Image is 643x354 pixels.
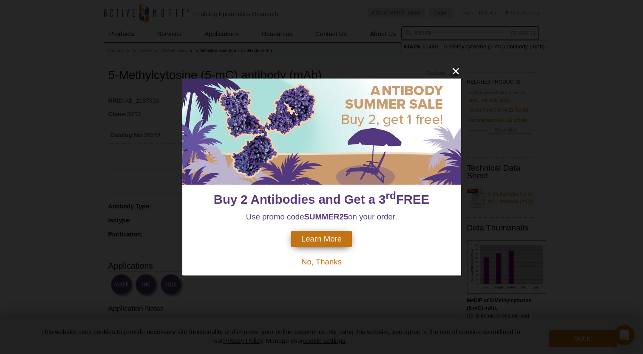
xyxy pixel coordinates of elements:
[304,212,348,221] strong: SUMMER25
[301,257,342,266] span: No, Thanks
[450,66,461,76] button: close
[386,190,396,201] sup: rd
[214,192,429,206] span: Buy 2 Antibodies and Get a 3 FREE
[301,234,342,244] span: Learn More
[246,212,397,221] span: Use promo code on your order.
